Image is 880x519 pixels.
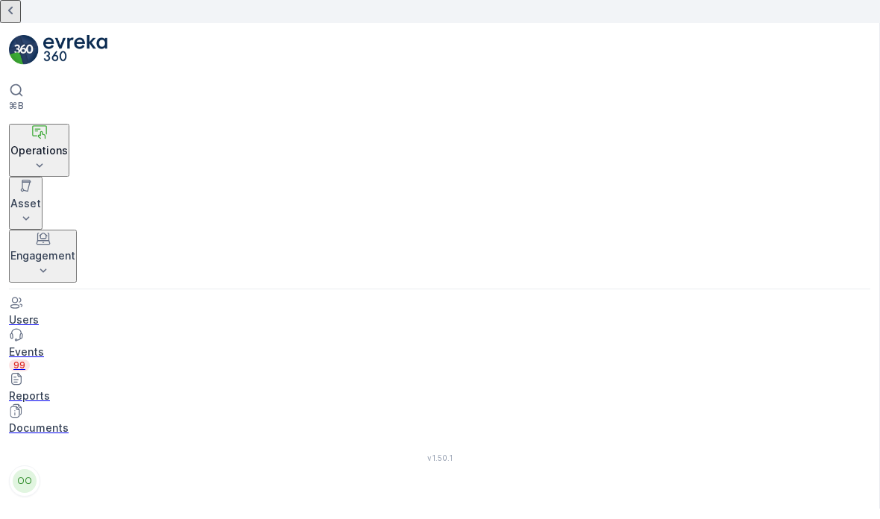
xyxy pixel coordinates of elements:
[9,421,870,435] p: Documents
[9,453,870,462] span: v 1.50.1
[9,230,77,283] button: Engagement
[9,312,870,327] p: Users
[9,35,39,65] img: logo
[9,100,870,112] p: ⌘B
[9,374,870,403] a: Reports
[9,124,69,177] button: Operations
[43,35,107,65] img: logo_light-DOdMpM7g.png
[10,143,68,158] p: Operations
[12,359,27,371] p: 99
[9,298,870,327] a: Users
[10,248,75,263] p: Engagement
[9,177,43,230] button: Asset
[10,196,41,211] p: Asset
[9,406,870,435] a: Documents
[9,389,870,403] p: Reports
[9,330,870,371] a: Events99
[9,345,870,359] p: Events
[9,465,870,497] button: OO
[13,469,37,493] div: OO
